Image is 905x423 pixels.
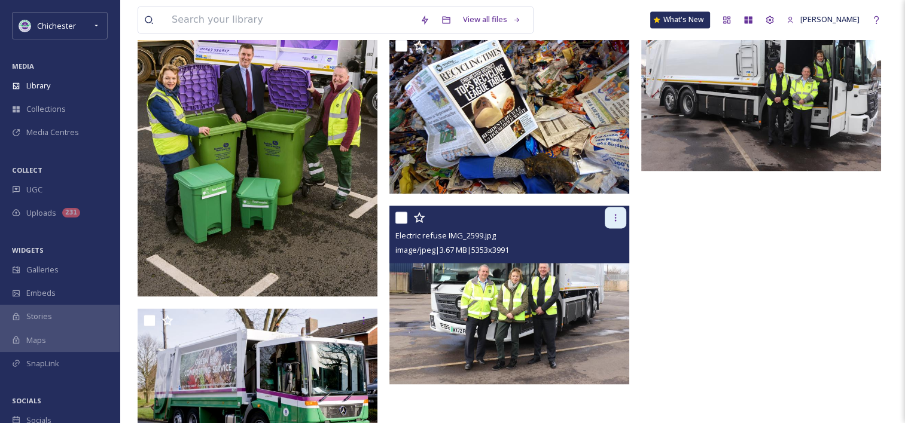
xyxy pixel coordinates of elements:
[26,335,46,346] span: Maps
[62,208,80,217] div: 231
[26,311,52,322] span: Stories
[26,184,42,195] span: UGC
[395,244,509,255] span: image/jpeg | 3.67 MB | 5353 x 3991
[26,264,59,275] span: Galleries
[19,20,31,32] img: Logo_of_Chichester_District_Council.png
[650,11,710,28] a: What's New
[641,4,881,170] img: Electric refuse IMG_2619.jpg
[26,103,66,115] span: Collections
[12,246,44,255] span: WIDGETS
[26,207,56,219] span: Uploads
[800,14,860,24] span: [PERSON_NAME]
[389,33,629,194] img: newspaper035.JPG
[389,206,629,384] img: Electric refuse IMG_2599.jpg
[26,80,50,91] span: Library
[26,358,59,369] span: SnapLink
[457,8,527,31] a: View all files
[166,7,414,33] input: Search your library
[781,8,866,31] a: [PERSON_NAME]
[12,165,42,174] span: COLLECT
[37,20,76,31] span: Chichester
[12,62,34,70] span: MEDIA
[26,127,79,138] span: Media Centres
[395,230,496,241] span: Electric refuse IMG_2599.jpg
[26,287,56,299] span: Embeds
[12,396,41,405] span: SOCIALS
